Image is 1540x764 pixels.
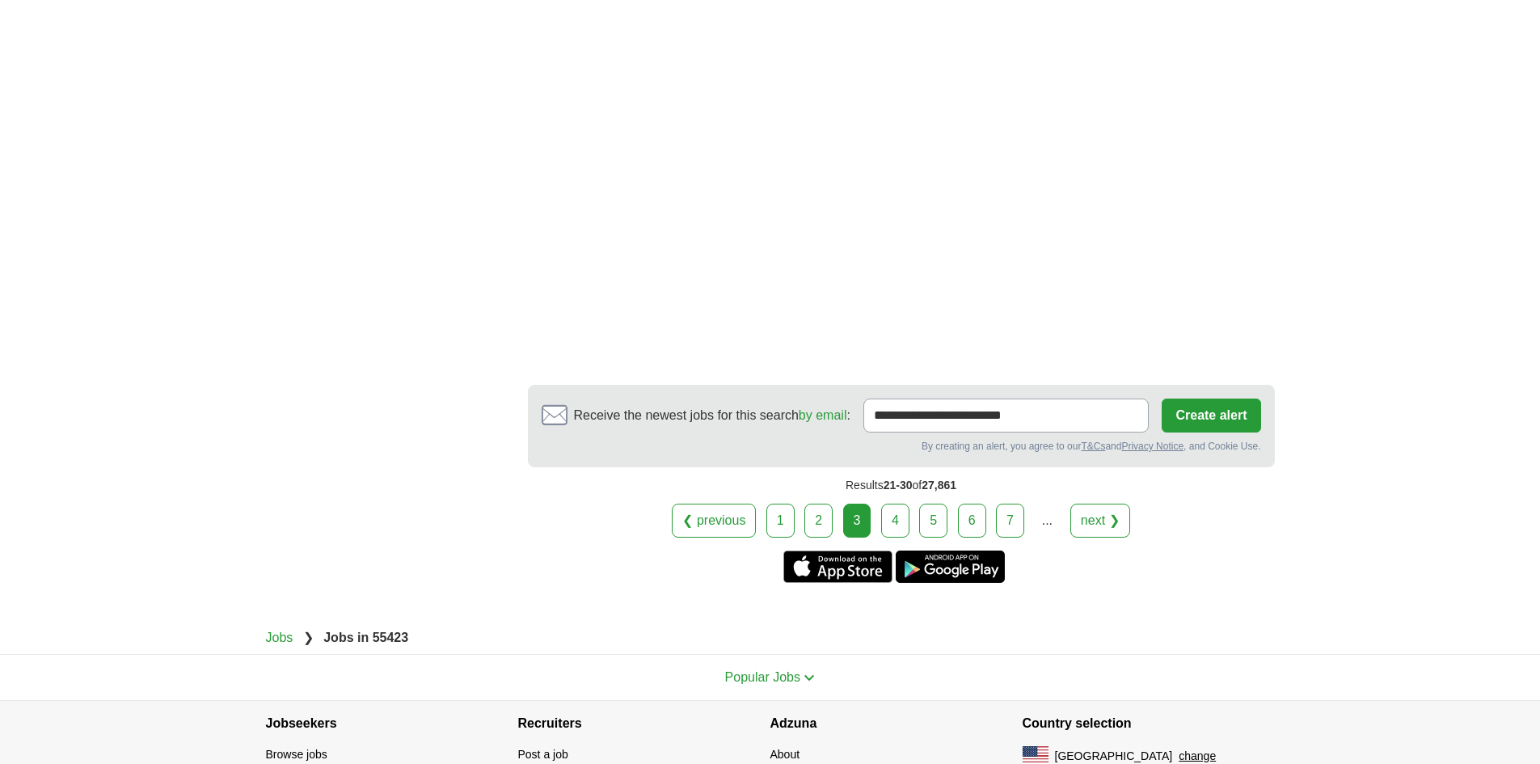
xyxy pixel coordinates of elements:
[1081,441,1105,452] a: T&Cs
[725,670,800,684] span: Popular Jobs
[1023,701,1275,746] h4: Country selection
[266,631,293,644] a: Jobs
[323,631,408,644] strong: Jobs in 55423
[266,748,327,761] a: Browse jobs
[1121,441,1183,452] a: Privacy Notice
[766,504,795,538] a: 1
[1031,504,1063,537] div: ...
[958,504,986,538] a: 6
[799,408,847,422] a: by email
[896,551,1005,583] a: Get the Android app
[574,406,850,425] span: Receive the newest jobs for this search :
[996,504,1024,538] a: 7
[804,504,833,538] a: 2
[672,504,756,538] a: ❮ previous
[303,631,314,644] span: ❯
[922,479,956,492] span: 27,861
[770,748,800,761] a: About
[881,504,909,538] a: 4
[804,674,815,682] img: toggle icon
[783,551,892,583] a: Get the iPhone app
[528,467,1275,504] div: Results of
[919,504,947,538] a: 5
[518,748,568,761] a: Post a job
[884,479,913,492] span: 21-30
[1070,504,1130,538] a: next ❯
[843,504,871,538] div: 3
[542,439,1261,454] div: By creating an alert, you agree to our and , and Cookie Use.
[1162,399,1260,433] button: Create alert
